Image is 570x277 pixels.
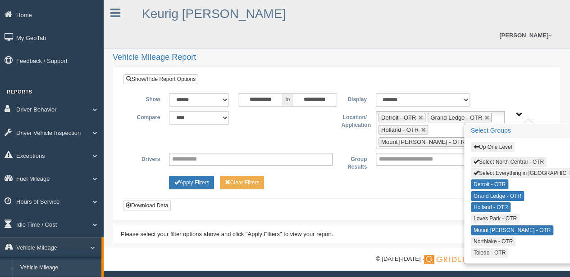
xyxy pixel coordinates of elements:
img: Gridline [424,255,475,264]
span: Detroit - OTR [381,114,416,121]
button: Change Filter Options [169,176,214,189]
button: Loves Park - OTR [471,214,520,223]
span: to [283,93,292,107]
button: Download Data [123,201,171,210]
span: Holland - OTR [381,126,419,133]
label: Group Results [337,153,371,171]
a: Keurig [PERSON_NAME] [142,7,286,21]
span: Mount [PERSON_NAME] - OTR [381,138,465,145]
label: Drivers [130,153,164,164]
label: Display [337,93,371,104]
button: Mount [PERSON_NAME] - OTR [471,225,553,235]
a: Vehicle Mileage [16,260,101,276]
button: Toledo - OTR [471,248,508,258]
a: [PERSON_NAME] [495,22,556,48]
button: Holland - OTR [471,202,511,212]
label: Compare [130,111,164,122]
label: Show [130,93,164,104]
button: Change Filter Options [220,176,264,189]
button: Grand Ledge - OTR [471,191,524,201]
button: Up One Level [471,142,515,152]
a: Show/Hide Report Options [123,74,198,84]
label: Location/ Application [337,111,371,130]
span: Please select your filter options above and click "Apply Filters" to view your report. [121,231,333,237]
span: Grand Ledge - OTR [430,114,482,121]
button: Detroit - OTR [471,179,508,189]
div: © [DATE]-[DATE] - ™ [376,255,561,264]
button: Northlake - OTR [471,237,515,246]
button: Select North Central - OTR [471,157,547,167]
